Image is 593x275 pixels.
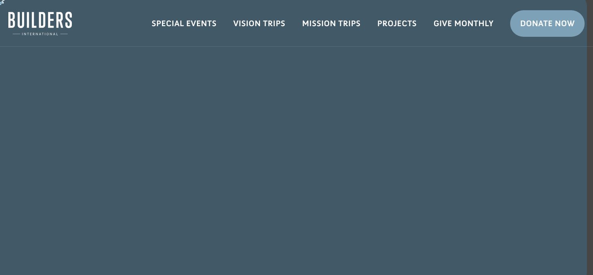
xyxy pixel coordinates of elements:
[510,10,585,37] a: Donate Now
[425,13,502,35] a: Give Monthly
[225,13,294,35] a: Vision Trips
[8,12,72,35] img: Builders International
[369,13,425,35] a: Projects
[294,13,369,35] a: Mission Trips
[143,13,225,35] a: Special Events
